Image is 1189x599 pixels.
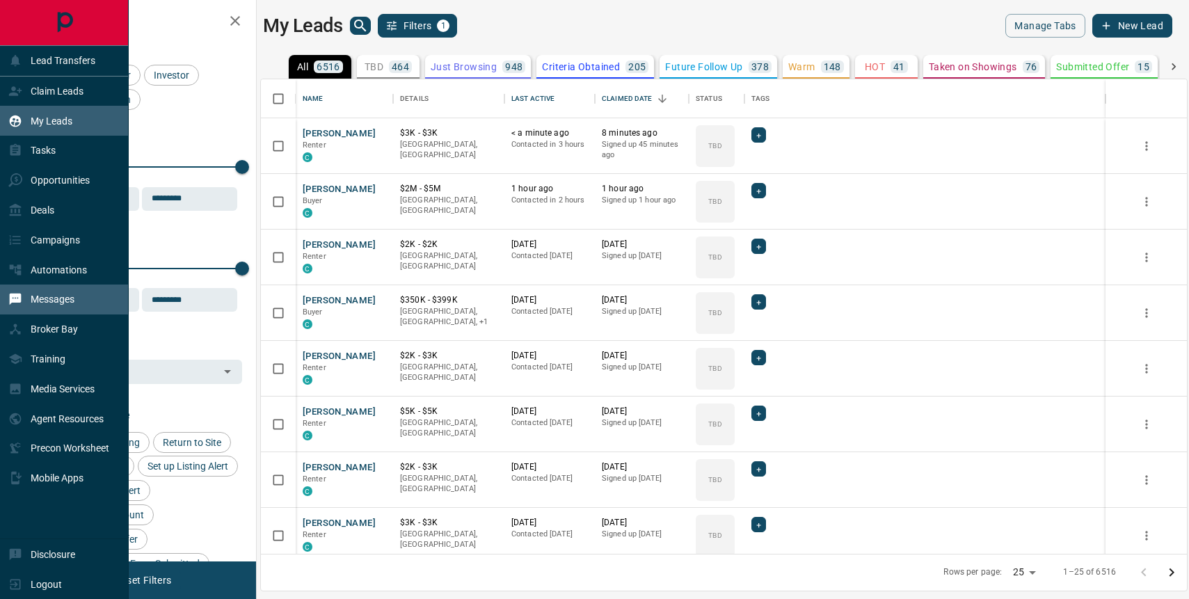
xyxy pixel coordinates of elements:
[602,517,682,529] p: [DATE]
[1136,136,1157,157] button: more
[303,431,312,440] div: condos.ca
[511,139,588,150] p: Contacted in 3 hours
[511,517,588,529] p: [DATE]
[392,62,409,72] p: 464
[602,417,682,429] p: Signed up [DATE]
[303,461,376,474] button: [PERSON_NAME]
[751,461,766,477] div: +
[303,152,312,162] div: condos.ca
[1007,562,1041,582] div: 25
[400,239,497,250] p: $2K - $2K
[756,295,761,309] span: +
[511,417,588,429] p: Contacted [DATE]
[653,89,672,109] button: Sort
[303,196,323,205] span: Buyer
[1092,14,1172,38] button: New Lead
[929,62,1017,72] p: Taken on Showings
[400,406,497,417] p: $5K - $5K
[378,14,458,38] button: Filters1
[595,79,689,118] div: Claimed Date
[689,79,744,118] div: Status
[400,350,497,362] p: $2K - $3K
[696,79,722,118] div: Status
[138,456,238,477] div: Set up Listing Alert
[149,70,194,81] span: Investor
[303,486,312,496] div: condos.ca
[303,239,376,252] button: [PERSON_NAME]
[143,461,233,472] span: Set up Listing Alert
[708,308,721,318] p: TBD
[756,184,761,198] span: +
[1136,470,1157,490] button: more
[511,79,554,118] div: Last Active
[1056,62,1129,72] p: Submitted Offer
[511,406,588,417] p: [DATE]
[751,350,766,365] div: +
[1136,358,1157,379] button: more
[400,517,497,529] p: $3K - $3K
[602,250,682,262] p: Signed up [DATE]
[943,566,1002,578] p: Rows per page:
[303,350,376,363] button: [PERSON_NAME]
[511,127,588,139] p: < a minute ago
[303,530,326,539] span: Renter
[708,530,721,541] p: TBD
[303,208,312,218] div: condos.ca
[602,362,682,373] p: Signed up [DATE]
[628,62,646,72] p: 205
[1136,191,1157,212] button: more
[400,127,497,139] p: $3K - $3K
[751,406,766,421] div: +
[756,351,761,365] span: +
[751,79,770,118] div: Tags
[751,183,766,198] div: +
[756,239,761,253] span: +
[438,21,448,31] span: 1
[1026,62,1037,72] p: 76
[303,141,326,150] span: Renter
[400,306,497,328] p: Toronto
[400,362,497,383] p: [GEOGRAPHIC_DATA], [GEOGRAPHIC_DATA]
[303,294,376,308] button: [PERSON_NAME]
[303,474,326,484] span: Renter
[756,518,761,532] span: +
[602,473,682,484] p: Signed up [DATE]
[511,239,588,250] p: [DATE]
[865,62,885,72] p: HOT
[824,62,841,72] p: 148
[602,350,682,362] p: [DATE]
[303,419,326,428] span: Renter
[505,62,522,72] p: 948
[303,308,323,317] span: Buyer
[106,568,180,592] button: Reset Filters
[393,79,504,118] div: Details
[45,14,242,31] h2: Filters
[602,139,682,161] p: Signed up 45 minutes ago
[1136,414,1157,435] button: more
[303,542,312,552] div: condos.ca
[511,461,588,473] p: [DATE]
[1138,62,1149,72] p: 15
[511,183,588,195] p: 1 hour ago
[365,62,383,72] p: TBD
[303,252,326,261] span: Renter
[303,264,312,273] div: condos.ca
[317,62,340,72] p: 6516
[788,62,815,72] p: Warm
[158,437,226,448] span: Return to Site
[400,250,497,272] p: [GEOGRAPHIC_DATA], [GEOGRAPHIC_DATA]
[400,195,497,216] p: [GEOGRAPHIC_DATA], [GEOGRAPHIC_DATA]
[511,362,588,373] p: Contacted [DATE]
[504,79,595,118] div: Last Active
[1136,303,1157,324] button: more
[751,62,769,72] p: 378
[350,17,371,35] button: search button
[1136,525,1157,546] button: more
[602,306,682,317] p: Signed up [DATE]
[708,252,721,262] p: TBD
[708,141,721,151] p: TBD
[400,183,497,195] p: $2M - $5M
[511,350,588,362] p: [DATE]
[602,239,682,250] p: [DATE]
[511,250,588,262] p: Contacted [DATE]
